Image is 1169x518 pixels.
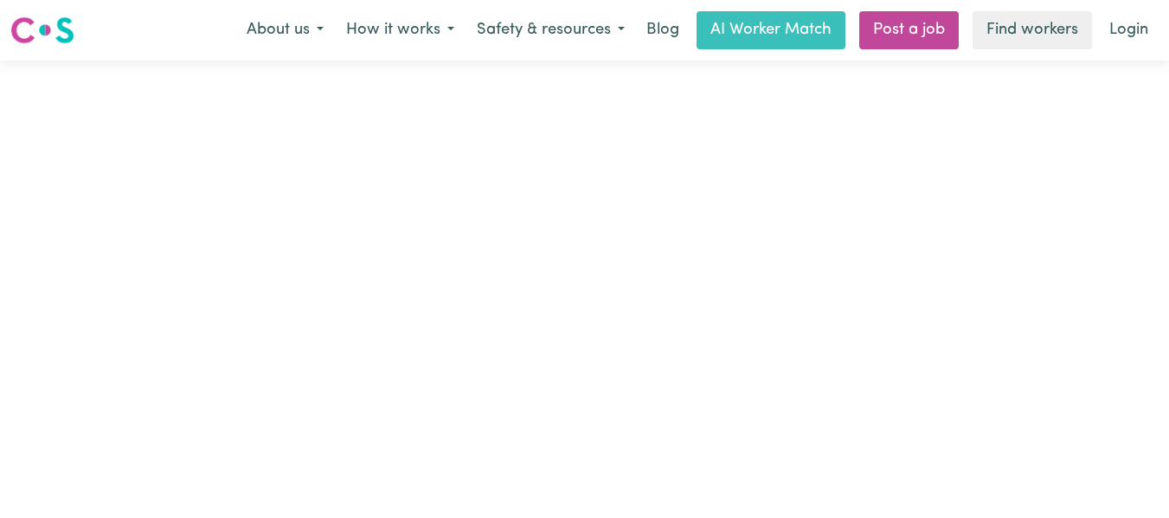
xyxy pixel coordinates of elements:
a: Find workers [973,11,1092,49]
a: Blog [636,11,690,49]
a: Careseekers logo [10,10,74,50]
button: About us [235,12,335,48]
a: Login [1099,11,1159,49]
a: AI Worker Match [697,11,845,49]
button: How it works [335,12,466,48]
button: Safety & resources [466,12,636,48]
a: Post a job [859,11,959,49]
img: Careseekers logo [10,15,74,46]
